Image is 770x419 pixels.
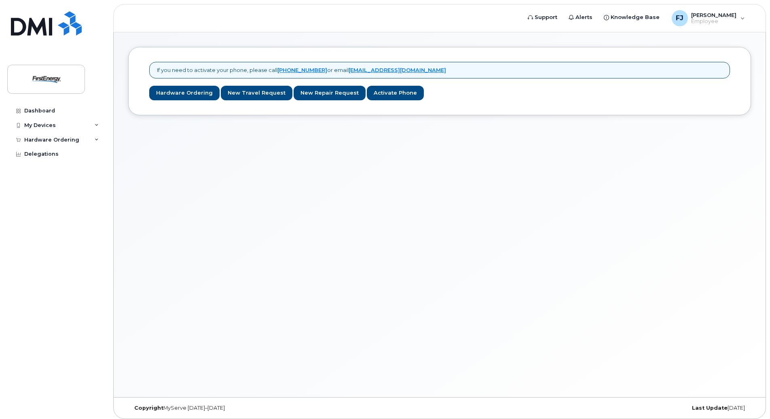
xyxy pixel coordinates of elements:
[692,405,728,411] strong: Last Update
[277,67,327,73] a: [PHONE_NUMBER]
[157,66,446,74] p: If you need to activate your phone, please call or email
[149,86,220,101] a: Hardware Ordering
[544,405,751,411] div: [DATE]
[367,86,424,101] a: Activate Phone
[221,86,292,101] a: New Travel Request
[134,405,163,411] strong: Copyright
[349,67,446,73] a: [EMAIL_ADDRESS][DOMAIN_NAME]
[128,405,336,411] div: MyServe [DATE]–[DATE]
[294,86,366,101] a: New Repair Request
